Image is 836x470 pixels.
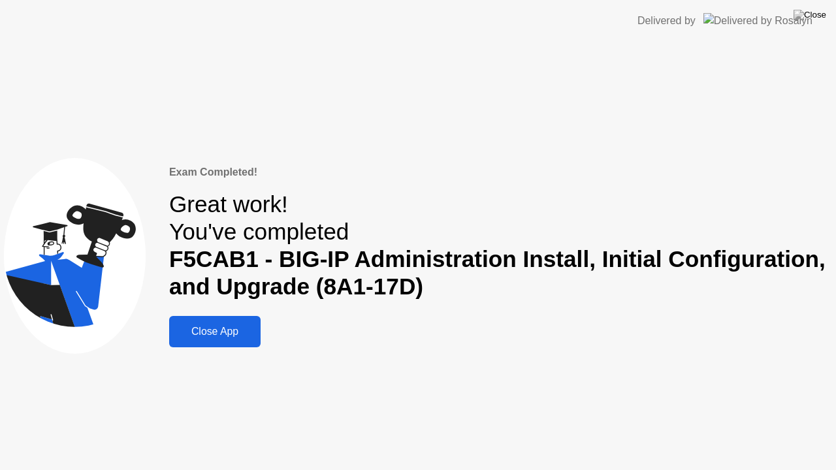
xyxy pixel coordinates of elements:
[169,191,832,301] div: Great work! You've completed
[794,10,826,20] img: Close
[173,326,257,337] div: Close App
[169,246,826,299] b: F5CAB1 - BIG-IP Administration Install, Initial Configuration, and Upgrade (8A1-17D)
[703,13,812,28] img: Delivered by Rosalyn
[169,316,261,347] button: Close App
[169,164,832,180] div: Exam Completed!
[637,13,696,29] div: Delivered by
